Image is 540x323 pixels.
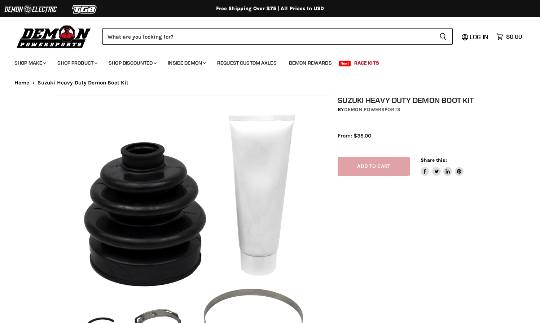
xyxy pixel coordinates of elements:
a: Shop Make [9,56,51,70]
div: by [338,106,491,114]
ul: Main menu [9,53,520,70]
span: Log in [470,33,488,40]
form: Product [102,28,453,45]
input: Search [102,28,434,45]
a: Inside Demon [162,56,210,70]
a: Demon Powersports [344,106,400,113]
a: Shop Product [52,56,102,70]
h1: Suzuki Heavy Duty Demon Boot Kit [338,96,491,105]
a: Request Custom Axles [212,56,282,70]
a: Race Kits [349,56,385,70]
a: Demon Rewards [284,56,337,70]
span: $0.00 [506,33,522,40]
a: $0.00 [493,31,526,42]
span: New! [339,61,351,66]
span: Suzuki Heavy Duty Demon Boot Kit [38,80,129,86]
img: TGB Logo 2 [58,3,112,16]
a: Home [14,80,30,86]
span: Share this: [421,157,447,163]
aside: Share this: [421,157,464,176]
img: Demon Powersports [14,23,93,49]
img: Demon Electric Logo 2 [4,3,58,16]
span: From: $35.00 [338,132,371,139]
button: Search [434,28,453,45]
a: Log in [467,34,493,40]
a: Shop Discounted [103,56,161,70]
